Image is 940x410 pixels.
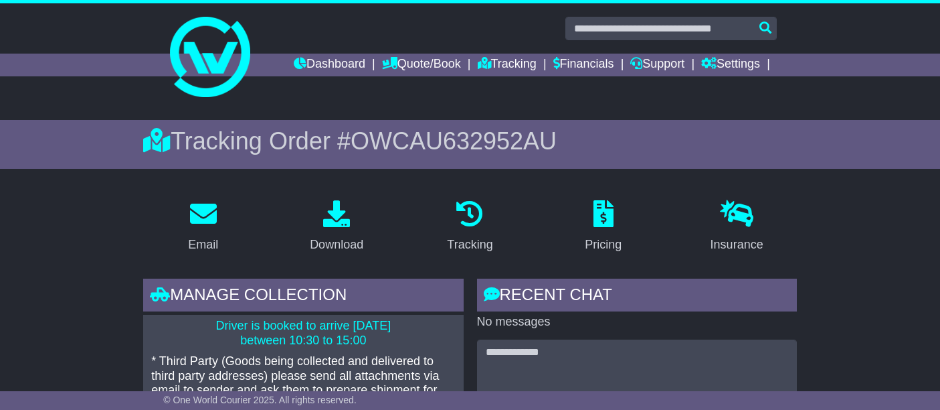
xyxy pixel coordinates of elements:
span: OWCAU632952AU [351,127,557,155]
div: Pricing [585,236,622,254]
div: RECENT CHAT [477,279,797,315]
a: Tracking [438,196,501,259]
a: Dashboard [294,54,365,76]
a: Pricing [576,196,630,259]
div: Download [310,236,363,254]
a: Support [630,54,684,76]
a: Financials [553,54,614,76]
a: Settings [701,54,760,76]
a: Tracking [478,54,537,76]
a: Quote/Book [382,54,461,76]
div: Tracking [447,236,492,254]
a: Insurance [702,196,772,259]
div: Insurance [711,236,763,254]
span: © One World Courier 2025. All rights reserved. [163,395,357,405]
p: No messages [477,315,797,330]
p: Driver is booked to arrive [DATE] between 10:30 to 15:00 [151,319,455,348]
div: Email [188,236,218,254]
a: Download [301,196,372,259]
a: Email [179,196,227,259]
div: Manage collection [143,279,463,315]
div: Tracking Order # [143,127,797,155]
